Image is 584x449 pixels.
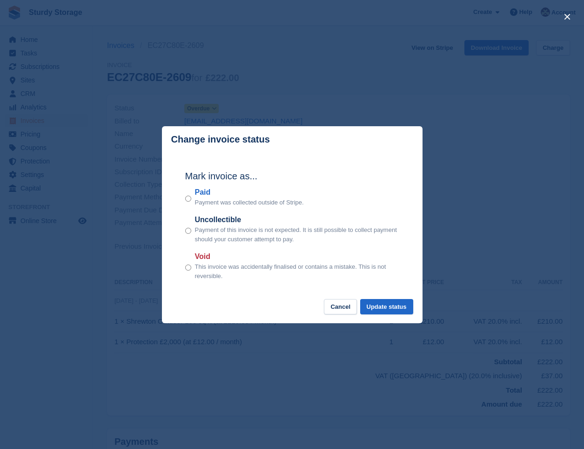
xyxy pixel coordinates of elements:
[185,169,399,183] h2: Mark invoice as...
[171,134,270,145] p: Change invoice status
[360,299,413,314] button: Update status
[195,187,304,198] label: Paid
[324,299,357,314] button: Cancel
[195,262,399,280] p: This invoice was accidentally finalised or contains a mistake. This is not reversible.
[195,251,399,262] label: Void
[560,9,575,24] button: close
[195,214,399,225] label: Uncollectible
[195,198,304,207] p: Payment was collected outside of Stripe.
[195,225,399,244] p: Payment of this invoice is not expected. It is still possible to collect payment should your cust...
